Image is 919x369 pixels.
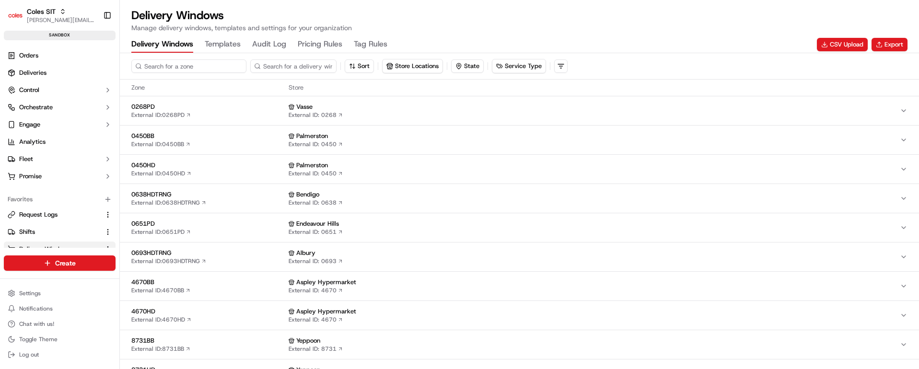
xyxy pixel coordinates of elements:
a: Delivery Windows [8,245,100,254]
div: sandbox [4,31,116,40]
button: Delivery Windows [4,242,116,257]
div: 💻 [81,140,89,148]
div: Favorites [4,192,116,207]
p: Manage delivery windows, templates and settings for your organization [131,23,352,33]
span: Shifts [19,228,35,236]
button: 0638HDTRNGExternal ID:0638HDTRNG BendigoExternal ID: 0638 [120,184,919,213]
span: Albury [296,249,315,257]
span: 0450HD [131,161,285,170]
span: Control [19,86,39,94]
a: Shifts [8,228,100,236]
button: State [451,59,484,73]
button: Coles SITColes SIT[PERSON_NAME][EMAIL_ADDRESS][PERSON_NAME][PERSON_NAME][DOMAIN_NAME] [4,4,99,27]
span: 0638HDTRNG [131,190,285,199]
a: External ID:0638HDTRNG [131,199,207,207]
button: Export [872,38,907,51]
span: Fleet [19,155,33,163]
span: Palmerston [296,161,328,170]
input: Search for a zone [131,59,246,73]
span: Aspley Hypermarket [296,307,356,316]
span: Engage [19,120,40,129]
div: 📗 [10,140,17,148]
button: Shifts [4,224,116,240]
button: Sort [345,59,374,73]
a: External ID: 0693 [289,257,343,265]
input: Search for a delivery window [250,59,337,73]
p: Welcome 👋 [10,38,174,54]
a: 💻API Documentation [77,135,158,152]
span: Toggle Theme [19,335,58,343]
span: Store [289,83,907,92]
a: External ID:4670BB [131,287,191,294]
button: Pricing Rules [298,36,342,53]
button: Templates [205,36,241,53]
span: 0450BB [131,132,285,140]
span: Log out [19,351,39,358]
a: External ID:0268PD [131,111,191,119]
span: Settings [19,289,41,297]
button: 0693HDTRNGExternal ID:0693HDTRNG AlburyExternal ID: 0693 [120,242,919,271]
a: External ID:0450BB [131,140,191,148]
span: 4670HD [131,307,285,316]
button: Orchestrate [4,100,116,115]
span: Orchestrate [19,103,53,112]
span: Create [55,258,76,268]
span: Bendigo [296,190,319,199]
a: External ID: 0450 [289,170,343,177]
input: Got a question? Start typing here... [25,62,173,72]
a: External ID: 0638 [289,199,343,207]
button: 8731BBExternal ID:8731BB YeppoonExternal ID: 8731 [120,330,919,359]
button: Coles SIT [27,7,56,16]
span: Deliveries [19,69,47,77]
button: Settings [4,287,116,300]
a: Request Logs [8,210,100,219]
a: 📗Knowledge Base [6,135,77,152]
a: External ID: 8731 [289,345,343,353]
a: External ID:4670HD [131,316,192,323]
button: 4670BBExternal ID:4670BB Aspley HypermarketExternal ID: 4670 [120,272,919,300]
span: Request Logs [19,210,58,219]
a: Analytics [4,134,116,150]
span: Knowledge Base [19,139,73,149]
a: External ID: 4670 [289,316,343,323]
button: 0651PDExternal ID:0651PD Endeavour HillsExternal ID: 0651 [120,213,919,242]
a: Powered byPylon [68,162,116,170]
span: Notifications [19,305,53,312]
button: Service Type [492,59,546,73]
a: External ID: 0268 [289,111,343,119]
img: 1736555255976-a54dd68f-1ca7-489b-9aae-adbdc363a1c4 [10,92,27,109]
button: Fleet [4,151,116,167]
span: Promise [19,172,42,181]
a: Orders [4,48,116,63]
span: Vasse [296,103,313,111]
span: 4670BB [131,278,285,287]
img: Nash [10,10,29,29]
a: External ID:0693HDTRNG [131,257,207,265]
span: Pylon [95,162,116,170]
button: Toggle Theme [4,333,116,346]
span: 0268PD [131,103,285,111]
button: Chat with us! [4,317,116,331]
span: 8731BB [131,336,285,345]
span: Zone [131,83,285,92]
span: Endeavour Hills [296,219,339,228]
button: Delivery Windows [131,36,193,53]
span: [PERSON_NAME][EMAIL_ADDRESS][PERSON_NAME][PERSON_NAME][DOMAIN_NAME] [27,16,95,24]
button: Create [4,255,116,271]
span: 0693HDTRNG [131,249,285,257]
span: Chat with us! [19,320,54,328]
button: Audit Log [252,36,286,53]
a: External ID: 4670 [289,287,343,294]
a: Deliveries [4,65,116,81]
span: Analytics [19,138,46,146]
button: 0268PDExternal ID:0268PD VasseExternal ID: 0268 [120,96,919,125]
button: Store Locations [383,59,442,73]
span: Palmerston [296,132,328,140]
a: External ID:0450HD [131,170,192,177]
img: Coles SIT [8,8,23,23]
span: Delivery Windows [19,245,70,254]
button: Request Logs [4,207,116,222]
span: 0651PD [131,219,285,228]
button: Engage [4,117,116,132]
